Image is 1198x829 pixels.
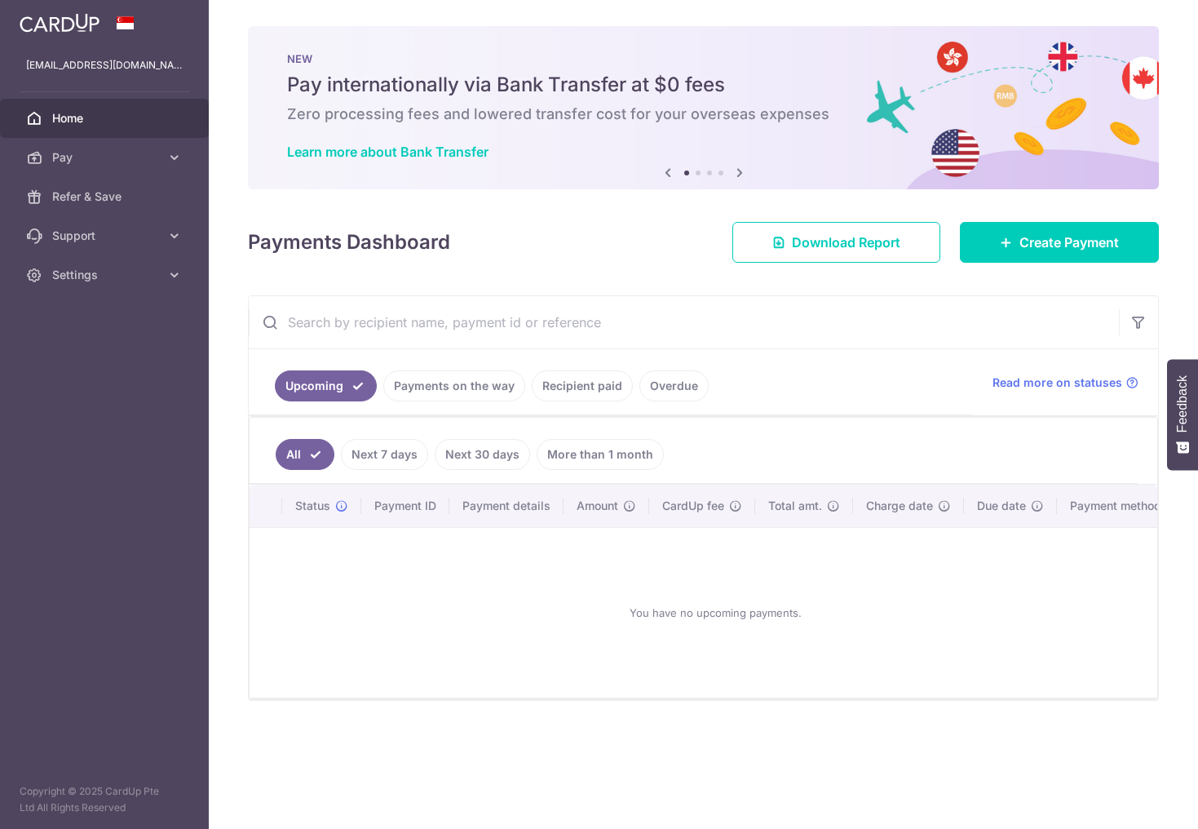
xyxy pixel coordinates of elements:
span: Support [52,228,160,244]
span: Amount [577,498,618,514]
span: Refer & Save [52,188,160,205]
span: Status [295,498,330,514]
h5: Pay internationally via Bank Transfer at $0 fees [287,72,1120,98]
span: Total amt. [768,498,822,514]
a: Next 7 days [341,439,428,470]
th: Payment details [449,485,564,527]
span: Charge date [866,498,933,514]
img: Bank transfer banner [248,26,1159,189]
p: NEW [287,52,1120,65]
span: Create Payment [1019,233,1119,252]
img: CardUp [20,13,99,33]
span: Due date [977,498,1026,514]
span: Feedback [1175,375,1190,432]
input: Search by recipient name, payment id or reference [249,296,1119,348]
a: Overdue [639,370,709,401]
span: Download Report [792,233,900,252]
a: Download Report [732,222,940,263]
span: Settings [52,267,160,283]
a: Payments on the way [383,370,525,401]
span: Pay [52,149,160,166]
a: Read more on statuses [992,375,1138,391]
a: More than 1 month [537,439,664,470]
button: Feedback - Show survey [1167,359,1198,470]
a: Learn more about Bank Transfer [287,144,488,160]
span: Home [52,110,160,126]
a: Create Payment [960,222,1159,263]
a: Next 30 days [435,439,530,470]
span: Read more on statuses [992,375,1122,391]
th: Payment method [1057,485,1181,527]
h6: Zero processing fees and lowered transfer cost for your overseas expenses [287,104,1120,124]
h4: Payments Dashboard [248,228,450,257]
div: You have no upcoming payments. [269,541,1161,685]
th: Payment ID [361,485,449,527]
p: [EMAIL_ADDRESS][DOMAIN_NAME] [26,57,183,73]
a: Upcoming [275,370,377,401]
a: Recipient paid [532,370,633,401]
span: CardUp fee [662,498,724,514]
a: All [276,439,334,470]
